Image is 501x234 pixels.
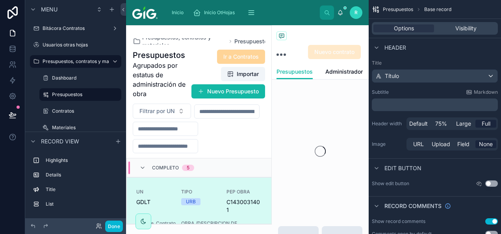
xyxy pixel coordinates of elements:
span: Presupuestos [383,6,413,13]
span: Options [394,24,414,32]
label: Dashboard [52,75,120,81]
span: Importe_Contrato [136,220,172,227]
img: App logo [132,6,158,19]
button: Done [105,221,123,232]
span: Header [384,44,406,52]
button: Nuevo Presupuesto [191,84,265,98]
button: Select Button [133,104,191,119]
label: Bitácora Contratos [43,25,109,32]
label: Details [46,172,118,178]
a: Presupuestos [276,65,313,80]
a: Presupuestos, contratos y materiales [133,33,226,49]
span: Filtrar por UN [139,107,175,115]
a: Administrador de Obra [325,65,386,80]
span: Record view [41,137,79,145]
span: Presupuestos, contratos y materiales [142,33,226,49]
div: scrollable content [372,98,498,111]
span: Inicio OtHojas [204,9,235,16]
div: URB [186,198,196,205]
a: Usuarios otras hojas [30,39,121,51]
span: Field [457,140,469,148]
button: Importar [221,67,265,81]
label: Presupuestos [52,91,117,98]
label: Title [46,186,118,193]
div: 5 [187,165,189,171]
span: Default [409,120,428,128]
div: Show record comments [372,218,425,225]
label: Materiales [52,124,120,131]
span: Completo [152,165,179,171]
span: Large [456,120,471,128]
label: Usuarios otras hojas [43,42,120,48]
button: Título [372,69,498,83]
a: Contratos [39,105,121,117]
span: None [479,140,493,148]
div: scrollable content [164,4,320,21]
a: Dashboard [39,72,121,84]
label: Header width [372,121,403,127]
span: OBRA /DESCRIPCION DE TRABAJOS [181,220,262,233]
span: Markdown [474,89,498,95]
span: Edit button [384,164,421,172]
span: Presupuestos [276,68,313,76]
label: Presupuestos, contratos y materiales [43,58,126,65]
label: Show edit button [372,180,409,187]
label: Highlights [46,157,118,163]
a: Inicio OtHojas [191,6,240,20]
span: Inicio [172,9,184,16]
span: Upload [432,140,450,148]
span: Título [385,72,399,80]
span: R [354,9,358,16]
span: TIPO [181,189,217,195]
label: Contratos [52,108,120,114]
span: 75% [435,120,447,128]
a: Presupuestos [234,37,271,45]
a: Presupuestos [39,88,121,101]
label: Image [372,141,403,147]
span: Importar [237,70,259,78]
a: Presupuestos, contratos y materiales [30,55,121,68]
span: Visibility [455,24,477,32]
span: Administrador de Obra [325,68,386,76]
span: GDLT [136,198,150,206]
a: Bitácora Contratos [30,22,121,35]
span: C1430031401 [226,198,262,214]
a: Markdown [466,89,498,95]
a: Materiales [39,121,121,134]
span: Agrupados por estatus de administración de obra [133,61,191,98]
span: URL [413,140,424,148]
label: Subtitle [372,89,389,95]
span: UN [136,189,172,195]
h1: Presupuestos [133,50,191,61]
span: Record comments [384,202,442,210]
span: Menu [41,6,58,13]
span: Full [482,120,490,128]
label: Title [372,60,498,66]
span: PEP OBRA [226,189,262,195]
div: scrollable content [25,150,126,218]
label: List [46,201,118,207]
span: Base record [424,6,451,13]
